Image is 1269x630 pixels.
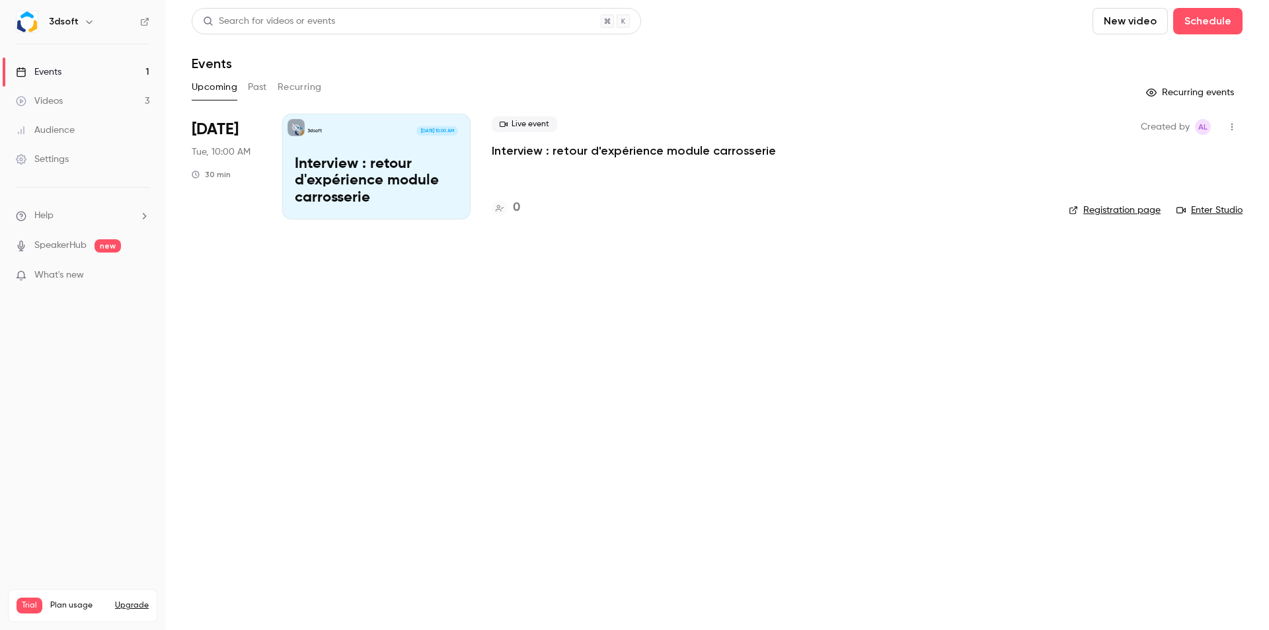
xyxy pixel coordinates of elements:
button: Recurring [278,77,322,98]
div: Events [16,65,61,79]
a: SpeakerHub [34,239,87,253]
button: New video [1093,8,1168,34]
span: Amelie Lenique [1195,119,1211,135]
a: Enter Studio [1176,204,1243,217]
img: 3dsoft [17,11,38,32]
h4: 0 [513,199,520,217]
span: Plan usage [50,600,107,611]
div: Videos [16,95,63,108]
a: Registration page [1069,204,1161,217]
button: Upgrade [115,600,149,611]
span: Trial [17,598,42,613]
div: Aug 26 Tue, 10:00 AM (Europe/Paris) [192,114,261,219]
div: Settings [16,153,69,166]
p: Interview : retour d'expérience module carrosserie [295,156,458,207]
span: new [95,239,121,253]
button: Upcoming [192,77,237,98]
span: AL [1198,119,1208,135]
h6: 3dsoft [49,15,79,28]
iframe: Noticeable Trigger [134,270,149,282]
li: help-dropdown-opener [16,209,149,223]
span: Tue, 10:00 AM [192,145,250,159]
div: Audience [16,124,75,137]
a: 0 [492,199,520,217]
span: [DATE] [192,119,239,140]
a: Interview : retour d'expérience module carrosserie3dsoft[DATE] 10:00 AMInterview : retour d'expér... [282,114,471,219]
span: What's new [34,268,84,282]
button: Schedule [1173,8,1243,34]
p: 3dsoft [307,128,322,134]
span: [DATE] 10:00 AM [416,126,457,136]
div: Search for videos or events [203,15,335,28]
span: Help [34,209,54,223]
span: Created by [1141,119,1190,135]
button: Recurring events [1140,82,1243,103]
div: 30 min [192,169,231,180]
button: Past [248,77,267,98]
span: Live event [492,116,557,132]
h1: Events [192,56,232,71]
a: Interview : retour d'expérience module carrosserie [492,143,776,159]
